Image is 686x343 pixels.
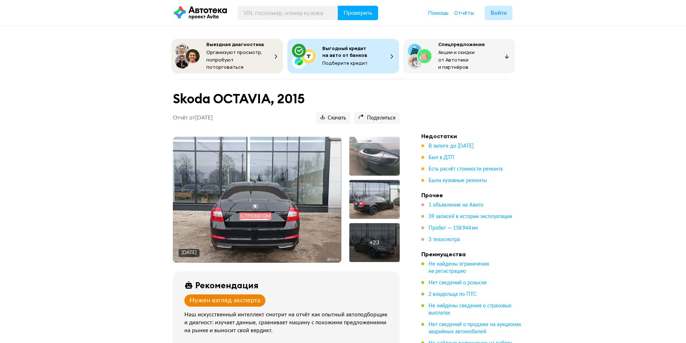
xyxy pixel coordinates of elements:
span: Поделиться [358,115,395,122]
span: Отчёты [454,9,474,16]
span: 3 техосмотра [429,237,460,242]
button: Скачать [316,112,350,124]
div: [DATE] [181,250,197,256]
span: Проверить [344,10,372,16]
span: В залоге до [DATE] [429,144,474,149]
img: Main car [173,137,341,263]
button: Проверить [338,6,378,20]
button: СпецпредложенияАкции и скидки от Автотеки и партнёров [403,39,515,73]
div: Наш искусственный интеллект смотрит на отчёт как опытный автоподборщик и диагност: изучает данные... [184,311,391,335]
span: Были кузовные ремонты [429,178,487,183]
h4: Прочее [421,191,522,199]
div: Рекомендация [195,280,259,290]
span: Пробег — 158 944 км [429,226,478,231]
button: Войти [485,6,512,20]
span: Организуют просмотр, попробуют поторговаться [206,49,263,70]
div: + 23 [369,239,379,246]
span: Не найдены ограничения на регистрацию [429,262,489,274]
span: Нет сведений о продаже на аукционах аварийных автомобилей [429,322,521,334]
span: 39 записей в истории эксплуатации [429,214,512,219]
span: Выездная диагностика [206,41,264,48]
span: Не найдены сведения о страховых выплатах [429,303,511,316]
button: Поделиться [354,112,400,124]
span: 2 владельца по ПТС [429,292,477,297]
span: Подберите кредит [322,60,368,66]
span: Войти [490,10,507,16]
span: Акции и скидки от Автотеки и партнёров [438,49,475,70]
a: Помощь [428,9,449,17]
span: Был в ДТП [429,155,454,160]
h1: Skoda OCTAVIA, 2015 [173,91,400,107]
span: Выгодный кредит на авто от банков [322,45,367,58]
span: 1 объявление на Авито [429,203,483,208]
span: Нет сведений о розыске [429,280,487,285]
h4: Преимущества [421,251,522,258]
div: Нужен взгляд эксперта [189,297,260,304]
p: Отчёт от [DATE] [173,114,213,122]
span: Есть расчёт стоимости ремонта [429,167,503,172]
input: VIN, госномер, номер кузова [238,6,338,20]
span: Спецпредложения [438,41,485,48]
button: Выездная диагностикаОрганизуют просмотр, попробуют поторговаться [171,39,283,73]
span: Скачать [320,115,346,122]
a: Отчёты [454,9,474,17]
h4: Недостатки [421,132,522,140]
span: Помощь [428,9,449,16]
button: Выгодный кредит на авто от банковПодберите кредит [287,39,399,73]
